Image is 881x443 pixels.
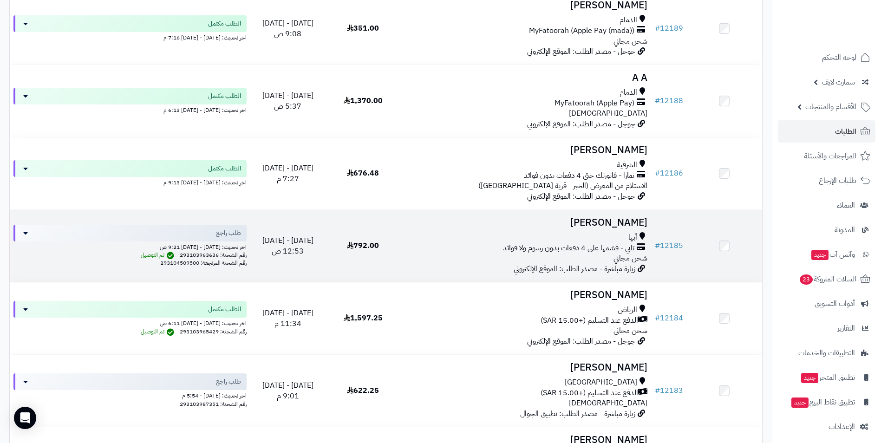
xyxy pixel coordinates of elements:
h3: [PERSON_NAME] [405,362,647,373]
span: رقم الشحنة: 293103987351 [180,400,247,408]
a: #12188 [655,95,683,106]
span: الطلب مكتمل [208,164,241,173]
span: MyFatoorah (Apple Pay (mada)) [529,26,634,36]
span: الرياض [618,305,637,315]
a: #12184 [655,313,683,324]
a: التطبيقات والخدمات [778,342,875,364]
span: وآتس آب [810,248,855,261]
span: 1,370.00 [344,95,383,106]
a: #12185 [655,240,683,251]
span: [DATE] - [DATE] 7:27 م [262,163,313,184]
a: #12183 [655,385,683,396]
h3: [PERSON_NAME] [405,145,647,156]
span: الشرقية [617,160,637,170]
span: [DATE] - [DATE] 5:37 ص [262,90,313,112]
a: الطلبات [778,120,875,143]
span: الطلبات [835,125,856,138]
a: #12186 [655,168,683,179]
span: شحن مجاني [613,325,647,336]
span: [DATE] - [DATE] 11:34 م [262,307,313,329]
span: # [655,23,660,34]
a: الإعدادات [778,416,875,438]
span: الطلب مكتمل [208,305,241,314]
span: زيارة مباشرة - مصدر الطلب: الموقع الإلكتروني [514,263,635,274]
span: رقم الشحنة: 293103965429 [180,327,247,336]
h3: [PERSON_NAME] [405,290,647,300]
span: # [655,385,660,396]
div: اخر تحديث: [DATE] - [DATE] 9:21 ص [13,241,247,251]
span: المدونة [835,223,855,236]
span: # [655,240,660,251]
span: جوجل - مصدر الطلب: الموقع الإلكتروني [527,118,635,130]
span: طلب راجع [216,377,241,386]
span: لوحة التحكم [822,51,856,64]
span: جوجل - مصدر الطلب: الموقع الإلكتروني [527,46,635,57]
div: Open Intercom Messenger [14,407,36,429]
span: التقارير [837,322,855,335]
span: الإعدادات [829,420,855,433]
span: أبها [628,232,637,243]
span: سمارت لايف [822,76,855,89]
span: جديد [811,250,829,260]
div: اخر تحديث: [DATE] - 5:54 م [13,390,247,400]
span: زيارة مباشرة - مصدر الطلب: تطبيق الجوال [520,408,635,419]
span: شحن مجاني [613,253,647,264]
span: 351.00 [347,23,379,34]
a: المدونة [778,219,875,241]
span: شحن مجاني [613,36,647,47]
span: # [655,168,660,179]
span: 676.48 [347,168,379,179]
span: [DEMOGRAPHIC_DATA] [569,397,647,409]
span: السلات المتروكة [799,273,856,286]
span: الدمام [620,15,637,26]
a: لوحة التحكم [778,46,875,69]
span: جوجل - مصدر الطلب: الموقع الإلكتروني [527,191,635,202]
span: العملاء [837,199,855,212]
span: طلب راجع [216,228,241,238]
span: جديد [791,397,809,408]
a: طلبات الإرجاع [778,169,875,192]
h3: A A [405,72,647,83]
a: المراجعات والأسئلة [778,145,875,167]
span: الطلب مكتمل [208,19,241,28]
a: العملاء [778,194,875,216]
span: الدفع عند التسليم (+15.00 SAR) [541,315,638,326]
span: [DATE] - [DATE] 12:53 ص [262,235,313,257]
span: التطبيقات والخدمات [798,346,855,359]
span: تم التوصيل [141,327,176,336]
span: طلبات الإرجاع [819,174,856,187]
div: اخر تحديث: [DATE] - [DATE] 7:16 م [13,32,247,42]
span: جوجل - مصدر الطلب: الموقع الإلكتروني [527,336,635,347]
div: اخر تحديث: [DATE] - [DATE] 9:13 م [13,177,247,187]
span: تطبيق المتجر [800,371,855,384]
span: # [655,313,660,324]
div: اخر تحديث: [DATE] - [DATE] 6:11 ص [13,318,247,327]
a: تطبيق نقاط البيعجديد [778,391,875,413]
span: # [655,95,660,106]
span: الطلب مكتمل [208,91,241,101]
span: MyFatoorah (Apple Pay) [555,98,634,109]
img: logo-2.png [818,23,872,42]
span: [GEOGRAPHIC_DATA] [565,377,637,388]
h3: [PERSON_NAME] [405,217,647,228]
span: تمارا - فاتورتك حتى 4 دفعات بدون فوائد [524,170,634,181]
a: وآتس آبجديد [778,243,875,266]
span: الدفع عند التسليم (+15.00 SAR) [541,388,638,398]
a: أدوات التسويق [778,293,875,315]
span: 1,597.25 [344,313,383,324]
span: الدمام [620,87,637,98]
a: #12189 [655,23,683,34]
span: الاستلام من المعرض (الخبر - قرية [GEOGRAPHIC_DATA]) [478,180,647,191]
span: [DATE] - [DATE] 9:01 م [262,380,313,402]
div: اخر تحديث: [DATE] - [DATE] 6:13 م [13,104,247,114]
span: 23 [800,274,813,285]
span: تابي - قسّمها على 4 دفعات بدون رسوم ولا فوائد [503,243,634,254]
span: جديد [801,373,818,383]
a: تطبيق المتجرجديد [778,366,875,389]
a: التقارير [778,317,875,339]
span: الأقسام والمنتجات [805,100,856,113]
span: تطبيق نقاط البيع [790,396,855,409]
div: رقم الشحنة المرتجعة: 293104509500 [13,259,247,267]
span: [DEMOGRAPHIC_DATA] [569,108,647,119]
span: المراجعات والأسئلة [804,150,856,163]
